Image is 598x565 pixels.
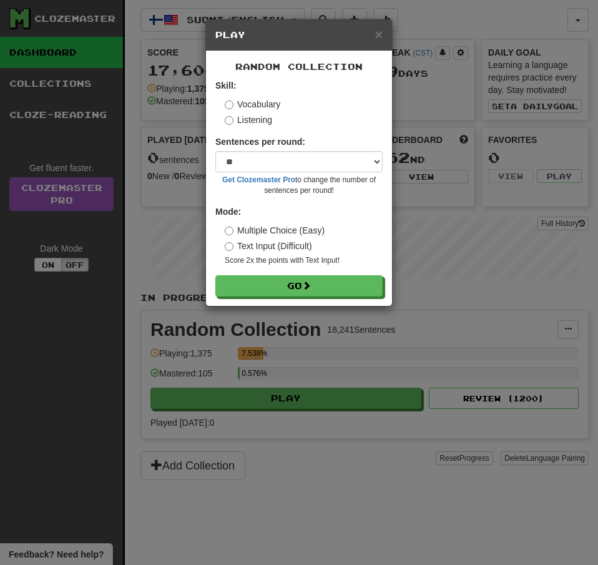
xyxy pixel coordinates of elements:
[225,240,312,252] label: Text Input (Difficult)
[225,114,272,126] label: Listening
[215,175,383,196] small: to change the number of sentences per round!
[375,27,383,41] button: Close
[215,29,383,41] h5: Play
[375,27,383,41] span: ×
[215,135,305,148] label: Sentences per round:
[222,175,295,184] a: Get Clozemaster Pro
[225,116,233,125] input: Listening
[225,224,325,237] label: Multiple Choice (Easy)
[225,227,233,235] input: Multiple Choice (Easy)
[235,61,363,72] span: Random Collection
[225,255,383,266] small: Score 2x the points with Text Input !
[225,242,233,251] input: Text Input (Difficult)
[225,101,233,109] input: Vocabulary
[215,81,236,91] strong: Skill:
[215,207,241,217] strong: Mode:
[215,275,383,297] button: Go
[225,98,280,111] label: Vocabulary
